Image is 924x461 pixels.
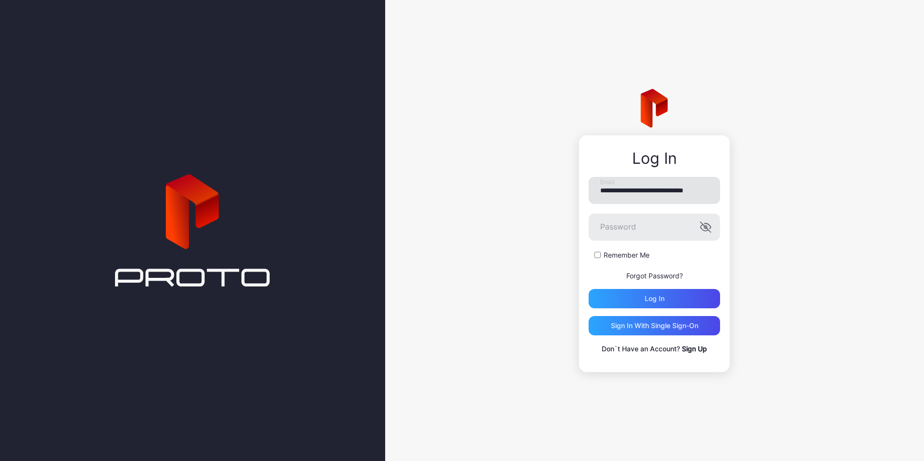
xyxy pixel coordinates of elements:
div: Log in [645,295,664,303]
a: Sign Up [682,345,707,353]
button: Log in [589,289,720,308]
button: Sign in With Single Sign-On [589,316,720,335]
input: Email [589,177,720,204]
a: Forgot Password? [626,272,683,280]
button: Password [700,221,711,233]
div: Sign in With Single Sign-On [611,322,698,330]
input: Password [589,214,720,241]
label: Remember Me [604,250,650,260]
div: Log In [589,150,720,167]
p: Don`t Have an Account? [589,343,720,355]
